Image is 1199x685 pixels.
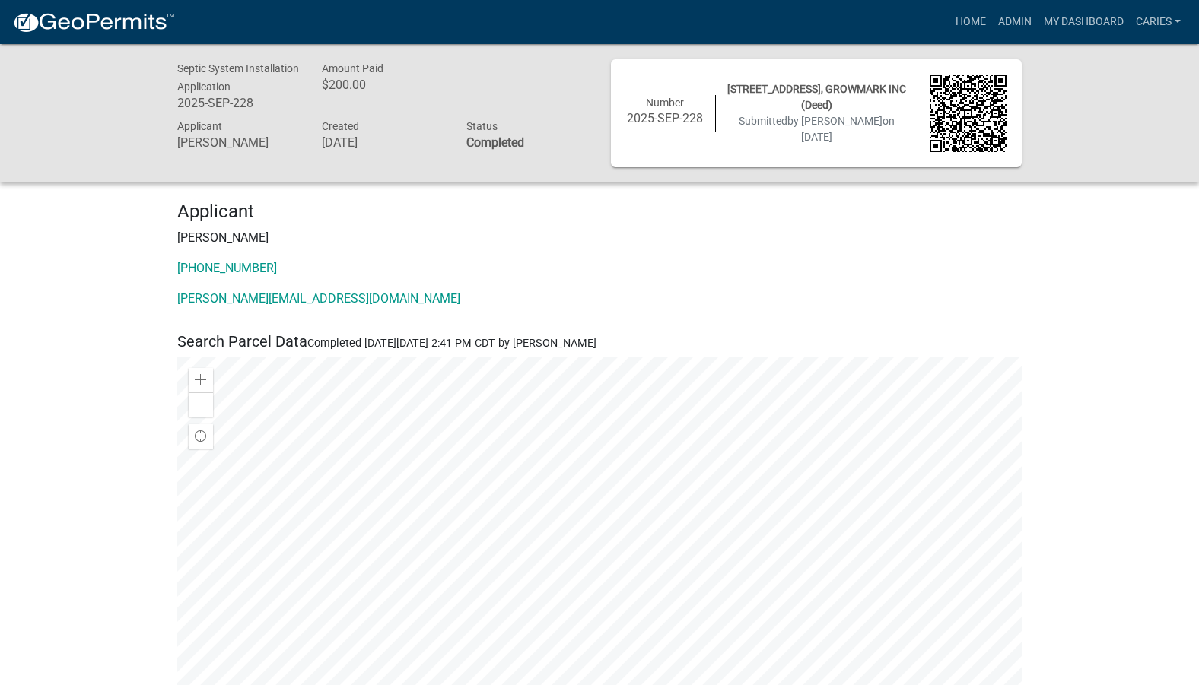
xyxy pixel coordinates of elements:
a: [PERSON_NAME][EMAIL_ADDRESS][DOMAIN_NAME] [177,291,460,306]
h6: 2025-SEP-228 [626,111,704,125]
span: [STREET_ADDRESS], GROWMARK INC (Deed) [727,83,906,111]
a: Admin [992,8,1038,36]
a: My Dashboard [1038,8,1130,36]
span: Completed [DATE][DATE] 2:41 PM CDT by [PERSON_NAME] [307,337,596,350]
h6: [DATE] [322,135,444,150]
h6: [PERSON_NAME] [177,135,299,150]
h4: Applicant [177,201,1022,223]
div: Zoom out [189,392,213,417]
a: [PHONE_NUMBER] [177,261,277,275]
span: Status [466,120,498,132]
div: Zoom in [189,368,213,392]
div: Find my location [189,424,213,449]
span: Amount Paid [322,62,383,75]
span: Submitted on [DATE] [739,115,895,143]
a: Home [949,8,992,36]
h5: Search Parcel Data [177,332,1022,350]
span: Number [646,97,684,109]
img: QR code [930,75,1007,152]
span: Created [322,120,359,132]
span: by [PERSON_NAME] [787,115,883,127]
span: Applicant [177,120,222,132]
span: Septic System Installation Application [177,62,299,93]
a: CarieS [1130,8,1187,36]
h6: 2025-SEP-228 [177,96,299,110]
strong: Completed [466,135,524,150]
h6: $200.00 [322,78,444,92]
p: [PERSON_NAME] [177,229,1022,247]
